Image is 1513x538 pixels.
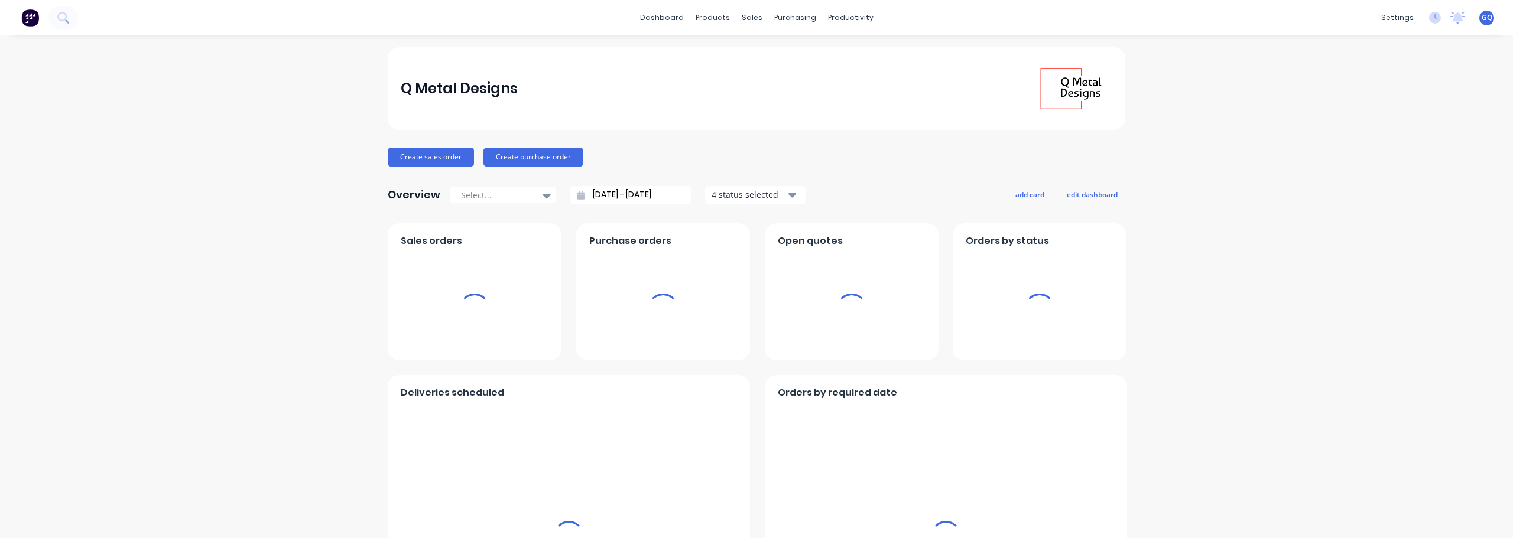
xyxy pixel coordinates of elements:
[690,9,736,27] div: products
[822,9,879,27] div: productivity
[778,234,843,248] span: Open quotes
[401,234,462,248] span: Sales orders
[712,188,786,201] div: 4 status selected
[778,386,897,400] span: Orders by required date
[401,386,504,400] span: Deliveries scheduled
[966,234,1049,248] span: Orders by status
[388,183,440,207] div: Overview
[1008,187,1052,202] button: add card
[736,9,768,27] div: sales
[1375,9,1420,27] div: settings
[388,148,474,167] button: Create sales order
[1482,12,1492,23] span: GQ
[21,9,39,27] img: Factory
[705,186,806,204] button: 4 status selected
[483,148,583,167] button: Create purchase order
[589,234,671,248] span: Purchase orders
[401,77,518,100] div: Q Metal Designs
[1030,47,1112,130] img: Q Metal Designs
[634,9,690,27] a: dashboard
[1059,187,1125,202] button: edit dashboard
[768,9,822,27] div: purchasing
